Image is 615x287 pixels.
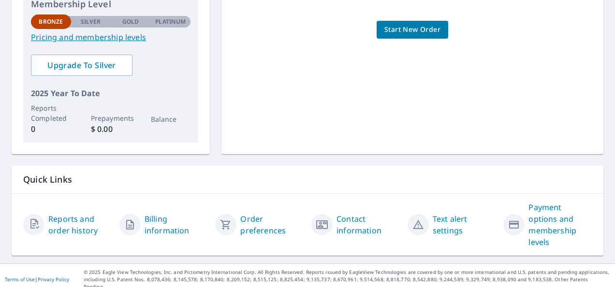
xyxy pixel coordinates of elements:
[31,87,190,99] p: 2025 Year To Date
[31,123,71,135] p: 0
[81,17,101,26] p: Silver
[377,21,448,39] a: Start New Order
[91,123,131,135] p: $ 0.00
[151,114,191,124] p: Balance
[5,276,35,283] a: Terms of Use
[39,17,63,26] p: Bronze
[528,201,592,248] a: Payment options and membership levels
[122,17,139,26] p: Gold
[145,213,208,236] a: Billing information
[384,24,440,36] span: Start New Order
[31,31,190,43] a: Pricing and membership levels
[31,55,132,76] a: Upgrade To Silver
[39,60,125,71] span: Upgrade To Silver
[38,276,69,283] a: Privacy Policy
[240,213,304,236] a: Order preferences
[91,113,131,123] p: Prepayments
[5,276,69,282] p: |
[23,173,592,186] p: Quick Links
[337,213,400,236] a: Contact information
[31,103,71,123] p: Reports Completed
[433,213,496,236] a: Text alert settings
[48,213,112,236] a: Reports and order history
[155,17,186,26] p: Platinum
